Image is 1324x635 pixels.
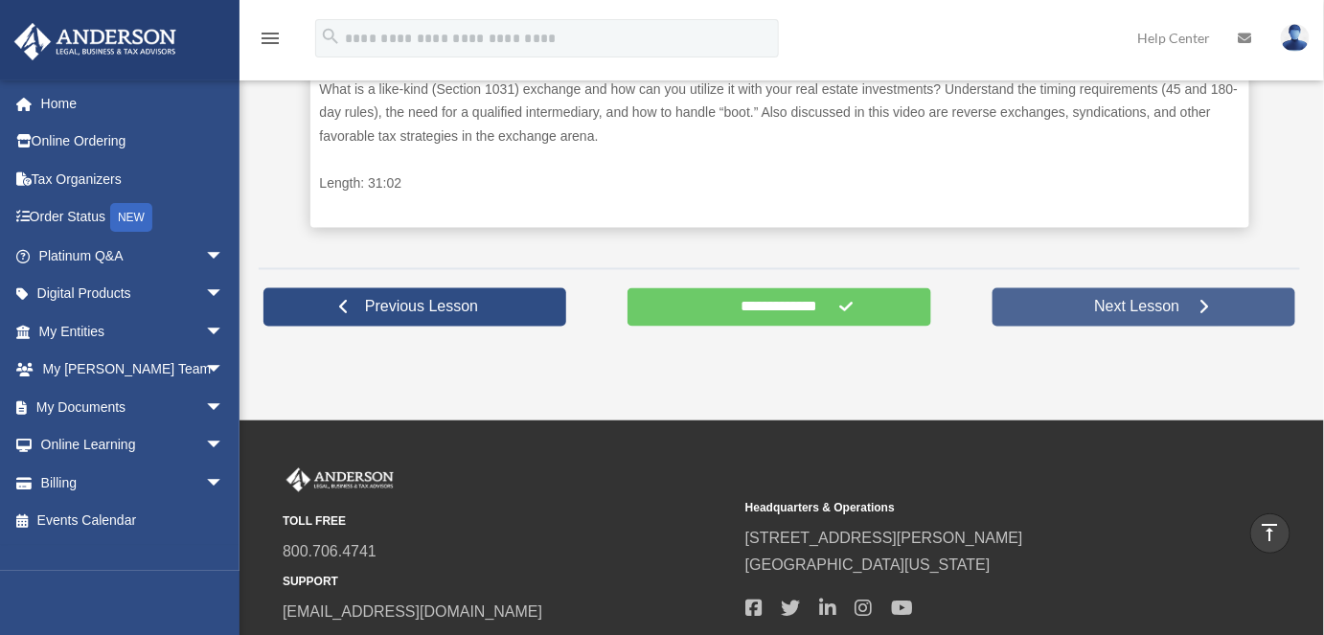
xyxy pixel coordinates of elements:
[205,351,243,390] span: arrow_drop_down
[13,84,253,123] a: Home
[283,604,542,621] a: [EMAIL_ADDRESS][DOMAIN_NAME]
[320,78,1240,148] p: What is a like-kind (Section 1031) exchange and how can you utilize it with your real estate inve...
[320,171,1240,195] p: Length: 31:02
[1079,298,1195,317] span: Next Lesson
[13,198,253,238] a: Order StatusNEW
[745,557,991,574] a: [GEOGRAPHIC_DATA][US_STATE]
[283,573,732,593] small: SUPPORT
[9,23,182,60] img: Anderson Advisors Platinum Portal
[205,312,243,352] span: arrow_drop_down
[1250,513,1290,554] a: vertical_align_top
[1259,521,1282,544] i: vertical_align_top
[283,468,398,493] img: Anderson Advisors Platinum Portal
[745,531,1023,547] a: [STREET_ADDRESS][PERSON_NAME]
[745,499,1195,519] small: Headquarters & Operations
[320,26,341,47] i: search
[263,288,566,327] a: Previous Lesson
[13,388,253,426] a: My Documentsarrow_drop_down
[13,426,253,465] a: Online Learningarrow_drop_down
[350,298,493,317] span: Previous Lesson
[13,502,253,540] a: Events Calendar
[13,351,253,389] a: My [PERSON_NAME] Teamarrow_drop_down
[1281,24,1310,52] img: User Pic
[283,512,732,533] small: TOLL FREE
[205,464,243,503] span: arrow_drop_down
[13,275,253,313] a: Digital Productsarrow_drop_down
[283,544,377,560] a: 800.706.4741
[13,160,253,198] a: Tax Organizers
[13,312,253,351] a: My Entitiesarrow_drop_down
[13,123,253,161] a: Online Ordering
[259,34,282,50] a: menu
[13,464,253,502] a: Billingarrow_drop_down
[205,426,243,465] span: arrow_drop_down
[205,237,243,276] span: arrow_drop_down
[259,27,282,50] i: menu
[993,288,1295,327] a: Next Lesson
[205,275,243,314] span: arrow_drop_down
[110,203,152,232] div: NEW
[205,388,243,427] span: arrow_drop_down
[13,237,253,275] a: Platinum Q&Aarrow_drop_down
